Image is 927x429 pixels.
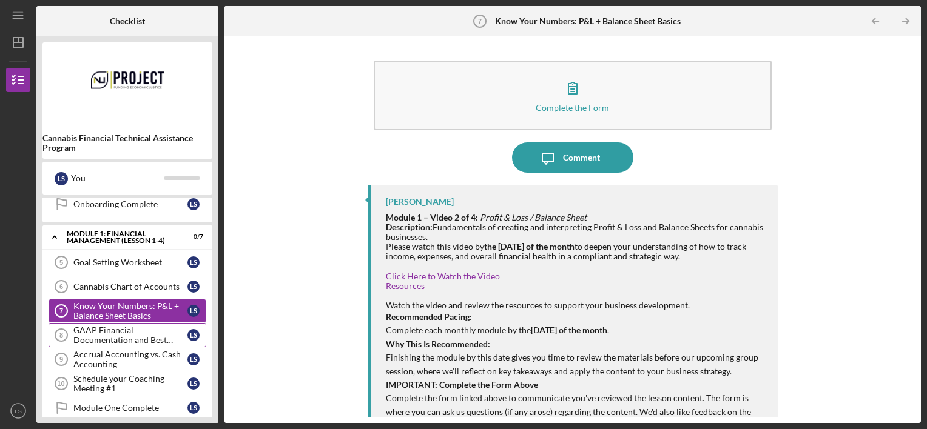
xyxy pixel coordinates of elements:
[181,233,203,241] div: 0 / 7
[59,331,63,339] tspan: 8
[480,212,587,222] em: Profit & Loss / Balance Sheet
[187,377,200,390] div: L S
[73,282,187,291] div: Cannabis Chart of Accounts
[386,310,766,338] p: Complete each monthly module by the .
[386,379,538,390] strong: IMPORTANT: Complete the Form Above
[59,356,63,363] tspan: 9
[386,281,425,291] a: Resources
[478,18,482,25] tspan: 7
[531,325,607,335] strong: [DATE] of the month
[49,299,206,323] a: 7Know Your Numbers: P&L + Balance Sheet BasicsLS
[187,281,200,293] div: L S
[49,250,206,274] a: 5Goal Setting WorksheetLS
[495,16,681,26] b: Know Your Numbers: P&L + Balance Sheet Basics
[386,213,766,261] div: Fundamentals of creating and interpreting Profit & Loss and Balance Sheets for cannabis businesse...
[484,241,575,251] strong: the [DATE] of the month
[42,48,212,121] img: Product logo
[49,323,206,347] a: 8GAAP Financial Documentation and Best PracticesLS
[59,259,63,266] tspan: 5
[49,347,206,371] a: 9Accrual Accounting vs. Cash AccountingLS
[187,353,200,365] div: L S
[73,301,187,321] div: Know Your Numbers: P&L + Balance Sheet Basics
[110,16,145,26] b: Checklist
[386,339,490,349] strong: Why This Is Recommended:
[55,172,68,185] div: L S
[73,403,187,413] div: Module One Complete
[386,301,766,310] div: Watch the video and review the resources to support your business development.
[49,274,206,299] a: 6Cannabis Chart of AccountsLS
[73,258,187,267] div: Goal Setting Worksheet
[374,61,772,130] button: Complete the Form
[187,305,200,317] div: L S
[49,192,206,216] a: Onboarding CompleteLS
[49,371,206,396] a: 10Schedule your Coaching Meeting #1LS
[386,271,500,281] a: Click Here to Watch the Video
[15,408,22,414] text: LS
[386,197,454,207] div: [PERSON_NAME]
[386,311,472,322] strong: Recommended Pacing:
[187,198,200,210] div: L S
[57,380,64,387] tspan: 10
[386,212,478,222] strong: Module 1 – Video 2 of 4:
[71,168,164,188] div: You
[386,338,766,378] p: Finishing the module by this date gives you time to review the materials before our upcoming grou...
[49,396,206,420] a: Module One CompleteLS
[6,399,30,423] button: LS
[59,283,63,290] tspan: 6
[563,142,600,173] div: Comment
[386,222,433,232] strong: Description:
[512,142,633,173] button: Comment
[67,230,173,244] div: Module 1: Financial Management (Lesson 1-4)
[73,325,187,345] div: GAAP Financial Documentation and Best Practices
[73,199,187,209] div: Onboarding Complete
[42,133,212,153] b: Cannabis Financial Technical Assistance Program
[187,256,200,268] div: L S
[187,329,200,341] div: L S
[536,103,609,112] div: Complete the Form
[59,307,63,314] tspan: 7
[187,402,200,414] div: L S
[73,374,187,393] div: Schedule your Coaching Meeting #1
[73,350,187,369] div: Accrual Accounting vs. Cash Accounting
